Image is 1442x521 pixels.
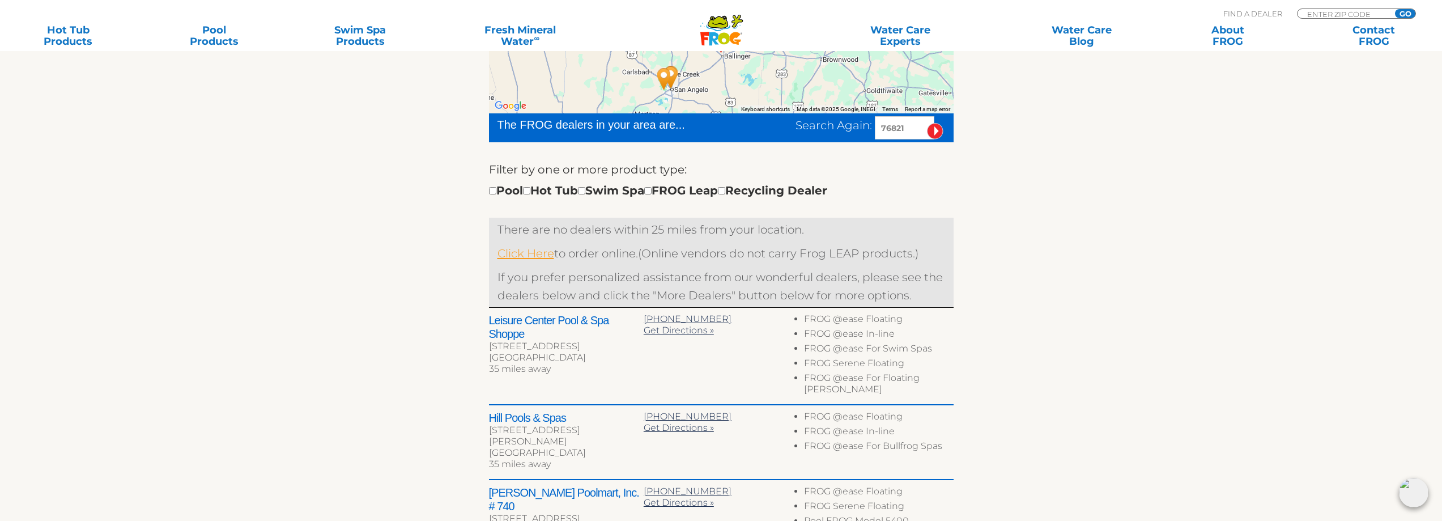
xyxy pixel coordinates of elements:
span: 35 miles away [489,459,551,469]
div: Leslie's Poolmart, Inc. # 740 - 39 miles away. [651,63,677,94]
p: Find A Dealer [1223,9,1282,19]
a: Get Directions » [644,497,714,508]
li: FROG @ease For Bullfrog Spas [804,440,953,455]
h2: Hill Pools & Spas [489,411,644,425]
div: [GEOGRAPHIC_DATA] [489,447,644,459]
div: Pool Hot Tub Swim Spa FROG Leap Recycling Dealer [489,181,827,200]
span: to order online. [497,247,638,260]
div: [STREET_ADDRESS][PERSON_NAME] [489,425,644,447]
li: FROG @ease In-line [804,426,953,440]
p: (Online vendors do not carry Frog LEAP products.) [497,244,945,262]
a: Fresh MineralWater∞ [449,24,592,47]
a: Water CareBlog [1025,24,1138,47]
p: If you prefer personalized assistance from our wonderful dealers, please see the dealers below an... [497,268,945,304]
a: Get Directions » [644,422,714,433]
li: FROG @ease In-line [804,328,953,343]
li: FROG @ease For Floating [PERSON_NAME] [804,372,953,399]
input: Zip Code Form [1306,9,1383,19]
a: Click Here [497,247,554,260]
li: FROG Serene Floating [804,358,953,372]
label: Filter by one or more product type: [489,160,687,179]
sup: ∞ [534,33,539,43]
div: Hill Pools & Spas - 35 miles away. [658,62,684,92]
span: Search Again: [796,118,872,132]
p: There are no dealers within 25 miles from your location. [497,221,945,239]
a: [PHONE_NUMBER] [644,314,731,324]
a: Terms (opens in new tab) [882,106,898,112]
a: PoolProducts [158,24,271,47]
a: Water CareExperts [808,24,993,47]
a: Swim SpaProducts [303,24,416,47]
img: openIcon [1399,478,1428,507]
div: [STREET_ADDRESS] [489,341,644,352]
input: Submit [927,123,943,139]
div: [GEOGRAPHIC_DATA] [489,352,644,363]
button: Keyboard shortcuts [741,105,790,113]
li: FROG Serene Floating [804,501,953,515]
a: Open this area in Google Maps (opens a new window) [492,99,529,113]
li: FROG @ease For Swim Spas [804,343,953,358]
a: Report a map error [905,106,950,112]
a: [PHONE_NUMBER] [644,486,731,497]
img: Google [492,99,529,113]
a: ContactFROG [1317,24,1431,47]
h2: Leisure Center Pool & Spa Shoppe [489,314,644,341]
input: GO [1395,9,1415,18]
a: [PHONE_NUMBER] [644,411,731,422]
span: 35 miles away [489,363,551,374]
a: AboutFROG [1171,24,1284,47]
span: Map data ©2025 Google, INEGI [797,106,875,112]
li: FROG @ease Floating [804,314,953,328]
a: Get Directions » [644,325,714,336]
li: FROG @ease Floating [804,411,953,426]
li: FROG @ease Floating [804,486,953,501]
h2: [PERSON_NAME] Poolmart, Inc. # 740 [489,486,644,513]
div: Leisure Center Pool & Spa Shoppe - 35 miles away. [658,61,684,92]
div: The FROG dealers in your area are... [497,116,726,133]
a: Hot TubProducts [11,24,125,47]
